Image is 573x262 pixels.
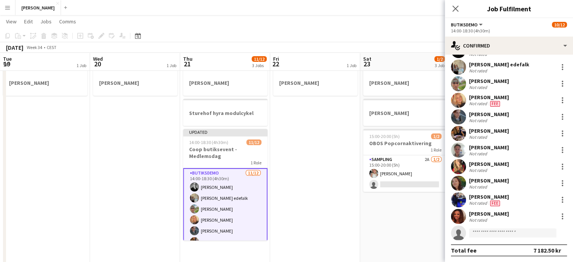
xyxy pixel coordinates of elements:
span: 11/12 [252,56,267,62]
span: 1/2 [431,133,442,139]
span: Comms [59,18,76,25]
span: 15:00-20:00 (5h) [369,133,400,139]
a: Jobs [37,17,55,26]
h3: Job Fulfilment [445,4,573,14]
div: Not rated [469,217,489,223]
app-job-card: [PERSON_NAME] [3,69,87,96]
span: Tue [3,55,12,62]
app-job-card: Updated14:00-18:30 (4h30m)11/12Coop butiksevent - Medlemsdag1 RoleButiksdemo11/1214:00-18:30 (4h3... [183,129,267,241]
div: 14:00-18:30 (4h30m) [451,28,567,34]
app-job-card: [PERSON_NAME] [183,69,267,96]
div: [PERSON_NAME] edefalk [469,61,529,68]
h3: [PERSON_NAME] [273,80,358,86]
span: Wed [93,55,103,62]
span: 1 Role [251,160,261,165]
div: Not rated [469,151,489,156]
div: [PERSON_NAME] [469,94,509,101]
span: Fee [490,201,500,206]
span: Week 34 [25,44,44,50]
h3: [PERSON_NAME] [363,80,448,86]
div: Confirmed [445,37,573,55]
span: Fee [490,101,500,107]
div: 3 Jobs [252,63,266,68]
app-job-card: Sturehof hyra modulcykel [183,99,267,126]
div: [PERSON_NAME] [469,177,509,184]
span: Butiksdemo [451,22,478,28]
span: 11/12 [246,139,261,145]
div: 1 Job [347,63,356,68]
div: Not rated [469,68,489,74]
app-job-card: [PERSON_NAME] [363,99,448,126]
app-card-role: Sampling2A1/215:00-20:00 (5h)[PERSON_NAME] [363,155,448,192]
h3: OBOS Popcornaktivering [363,140,448,147]
div: Not rated [469,118,489,123]
div: 3 Jobs [435,63,446,68]
span: 14:00-18:30 (4h30m) [189,139,228,145]
app-job-card: [PERSON_NAME] [273,69,358,96]
div: [PERSON_NAME] [469,144,509,151]
h3: [PERSON_NAME] [93,80,177,86]
div: Not rated [469,167,489,173]
span: Thu [183,55,193,62]
div: Updated [183,129,267,135]
div: [PERSON_NAME] [469,193,509,200]
button: Butiksdemo [451,22,484,28]
a: View [3,17,20,26]
span: 21 [182,60,193,68]
div: Crew has different fees then in role [489,101,501,107]
span: 1 Role [431,147,442,153]
span: Fri [273,55,279,62]
app-job-card: 15:00-20:00 (5h)1/2OBOS Popcornaktivering1 RoleSampling2A1/215:00-20:00 (5h)[PERSON_NAME] [363,129,448,192]
div: Not rated [469,200,489,206]
span: Sat [363,55,371,62]
div: Not rated [469,101,489,107]
a: Comms [56,17,79,26]
span: 10/12 [552,22,567,28]
app-job-card: [PERSON_NAME] [93,69,177,96]
div: [PERSON_NAME] [469,127,509,134]
button: [PERSON_NAME] [15,0,61,15]
span: 19 [2,60,12,68]
span: Edit [24,18,33,25]
span: 23 [362,60,371,68]
a: Edit [21,17,36,26]
span: 20 [92,60,103,68]
div: [PERSON_NAME] [469,111,509,118]
span: Jobs [40,18,52,25]
div: [PERSON_NAME] [469,210,509,217]
h3: [PERSON_NAME] [183,80,267,86]
h3: [PERSON_NAME] [3,80,87,86]
div: Not rated [469,184,489,190]
div: Crew has different fees then in role [489,200,501,206]
h3: Coop butiksevent - Medlemsdag [183,146,267,159]
div: 7 182.50 kr [533,247,561,254]
div: [PERSON_NAME] [469,78,509,84]
span: View [6,18,17,25]
div: Not rated [469,134,489,140]
div: CEST [47,44,57,50]
div: 1 Job [167,63,176,68]
div: Total fee [451,247,477,254]
div: [DATE] [6,44,23,51]
h3: Sturehof hyra modulcykel [183,110,267,116]
span: 1/2 [434,56,445,62]
div: Not rated [469,84,489,90]
span: 22 [272,60,279,68]
app-job-card: [PERSON_NAME] [363,69,448,96]
div: 1 Job [76,63,86,68]
div: [PERSON_NAME] [469,161,509,167]
h3: [PERSON_NAME] [363,110,448,116]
